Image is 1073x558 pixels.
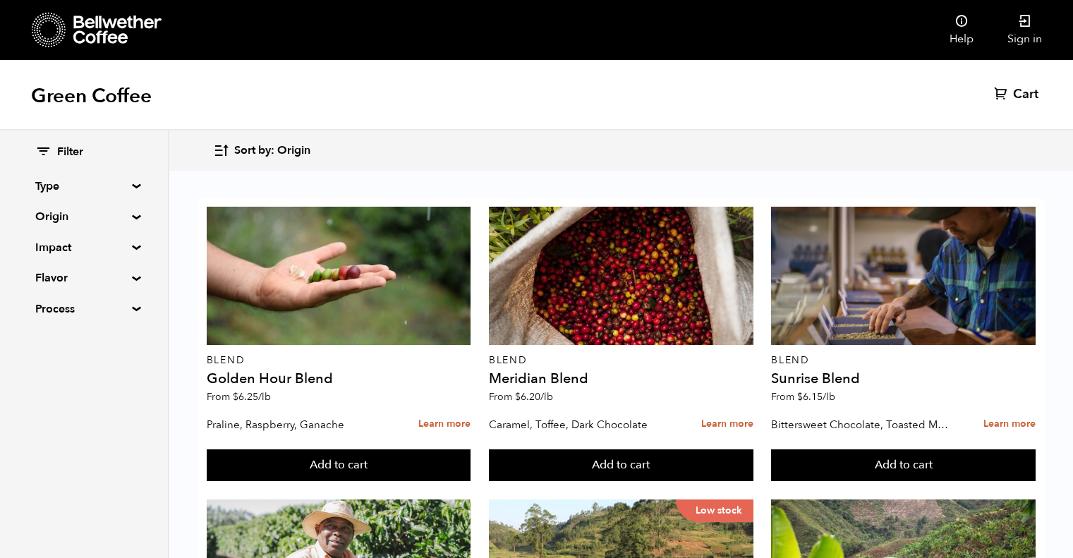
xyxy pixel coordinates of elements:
p: Praline, Raspberry, Ganache [207,414,387,435]
p: Blend [489,356,753,365]
summary: Origin [35,208,133,225]
span: $ [797,390,803,404]
bdi: 6.20 [515,390,553,404]
span: Sort by: Origin [234,143,310,159]
span: $ [515,390,521,404]
p: Caramel, Toffee, Dark Chocolate [489,414,669,435]
span: /lb [823,390,835,404]
span: From [207,390,271,404]
summary: Type [35,178,133,195]
summary: Process [35,301,133,317]
p: Blend [207,356,471,365]
span: Cart [1013,86,1038,103]
span: Filter [57,145,83,160]
h1: Green Coffee [31,83,152,109]
a: Learn more [701,409,753,439]
p: Blend [771,356,1036,365]
p: Bittersweet Chocolate, Toasted Marshmallow, Candied Orange, Praline [771,414,951,435]
span: From [771,390,835,404]
bdi: 6.25 [233,390,271,404]
button: Add to cart [207,449,471,482]
summary: Flavor [35,269,133,286]
a: Cart [994,86,1042,103]
span: $ [233,390,238,404]
a: Learn more [418,409,471,439]
h4: Sunrise Blend [771,372,1036,386]
button: Add to cart [771,449,1036,482]
a: Learn more [983,409,1036,439]
summary: Impact [35,239,133,256]
span: From [489,390,553,404]
h4: Golden Hour Blend [207,372,471,386]
p: Low stock [676,499,753,522]
h4: Meridian Blend [489,372,753,386]
span: /lb [540,390,553,404]
button: Add to cart [489,449,753,482]
button: Sort by: Origin [213,134,310,167]
bdi: 6.15 [797,390,835,404]
span: /lb [258,390,271,404]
